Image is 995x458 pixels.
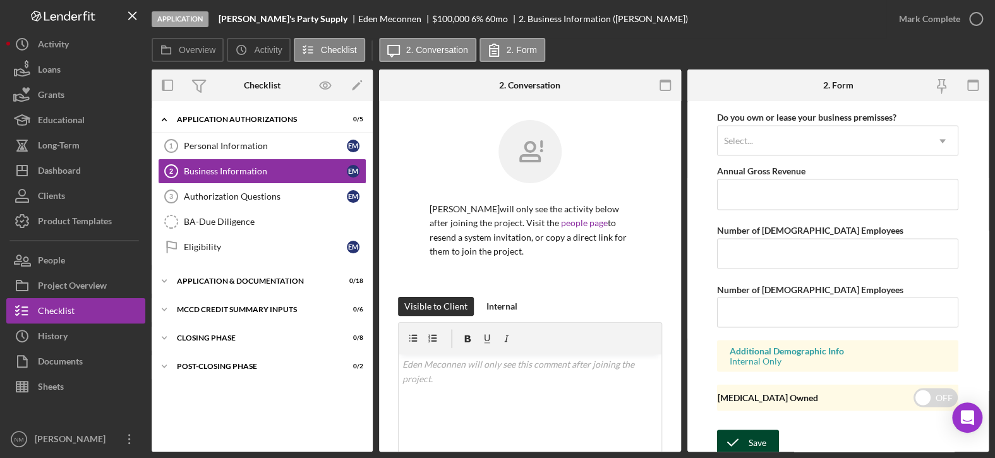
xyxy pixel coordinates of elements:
[485,14,508,24] div: 60 mo
[158,159,366,184] a: 2Business InformationEM
[184,217,366,227] div: BA-Due Diligence
[177,116,332,123] div: Application Authorizations
[341,116,363,123] div: 0 / 5
[341,306,363,313] div: 0 / 6
[479,38,545,62] button: 2. Form
[38,248,65,276] div: People
[177,334,332,342] div: Closing Phase
[341,363,363,370] div: 0 / 2
[38,273,107,301] div: Project Overview
[404,297,467,316] div: Visible to Client
[152,38,224,62] button: Overview
[158,234,366,260] a: EligibilityEM
[219,14,347,24] b: [PERSON_NAME]'s Party Supply
[6,298,145,323] button: Checklist
[38,208,112,237] div: Product Templates
[184,166,347,176] div: Business Information
[823,80,853,90] div: 2. Form
[6,57,145,82] button: Loans
[432,13,469,24] span: $100,000
[6,349,145,374] button: Documents
[6,32,145,57] button: Activity
[730,346,946,356] div: Additional Demographic Info
[6,208,145,234] button: Product Templates
[358,14,432,24] div: Eden Meconnen
[6,426,145,452] button: NM[PERSON_NAME]
[430,202,630,259] p: [PERSON_NAME] will only see the activity below after joining the project. Visit the to resend a s...
[6,374,145,399] button: Sheets
[294,38,365,62] button: Checklist
[321,45,357,55] label: Checklist
[184,141,347,151] div: Personal Information
[347,241,359,253] div: E M
[6,82,145,107] button: Grants
[38,57,61,85] div: Loans
[519,14,688,24] div: 2. Business Information ([PERSON_NAME])
[244,80,280,90] div: Checklist
[169,167,173,175] tspan: 2
[952,402,982,433] div: Open Intercom Messenger
[406,45,468,55] label: 2. Conversation
[32,426,114,455] div: [PERSON_NAME]
[6,273,145,298] button: Project Overview
[717,225,903,236] label: Number of [DEMOGRAPHIC_DATA] Employees
[38,32,69,60] div: Activity
[749,430,766,455] div: Save
[158,184,366,209] a: 3Authorization QuestionsEM
[158,209,366,234] a: BA-Due Diligence
[179,45,215,55] label: Overview
[38,107,85,136] div: Educational
[724,136,753,146] div: Select...
[177,277,332,285] div: Application & Documentation
[341,277,363,285] div: 0 / 18
[38,158,81,186] div: Dashboard
[347,140,359,152] div: E M
[6,107,145,133] button: Educational
[38,349,83,377] div: Documents
[38,323,68,352] div: History
[6,133,145,158] button: Long-Term
[561,217,608,228] a: people page
[38,183,65,212] div: Clients
[38,298,75,327] div: Checklist
[486,297,517,316] div: Internal
[6,323,145,349] button: History
[499,80,560,90] div: 2. Conversation
[15,436,24,443] text: NM
[169,142,173,150] tspan: 1
[227,38,290,62] button: Activity
[184,242,347,252] div: Eligibility
[177,363,332,370] div: Post-Closing Phase
[169,193,173,200] tspan: 3
[717,284,903,294] label: Number of [DEMOGRAPHIC_DATA] Employees
[886,6,989,32] button: Mark Complete
[6,248,145,273] button: People
[38,133,80,161] div: Long-Term
[254,45,282,55] label: Activity
[184,191,347,202] div: Authorization Questions
[152,11,208,27] div: Application
[899,6,960,32] div: Mark Complete
[341,334,363,342] div: 0 / 8
[717,430,779,455] button: Save
[717,166,805,176] label: Annual Gross Revenue
[730,356,946,366] div: Internal Only
[347,190,359,203] div: E M
[6,158,145,183] button: Dashboard
[158,133,366,159] a: 1Personal InformationEM
[177,306,332,313] div: MCCD Credit Summary Inputs
[38,374,64,402] div: Sheets
[6,183,145,208] button: Clients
